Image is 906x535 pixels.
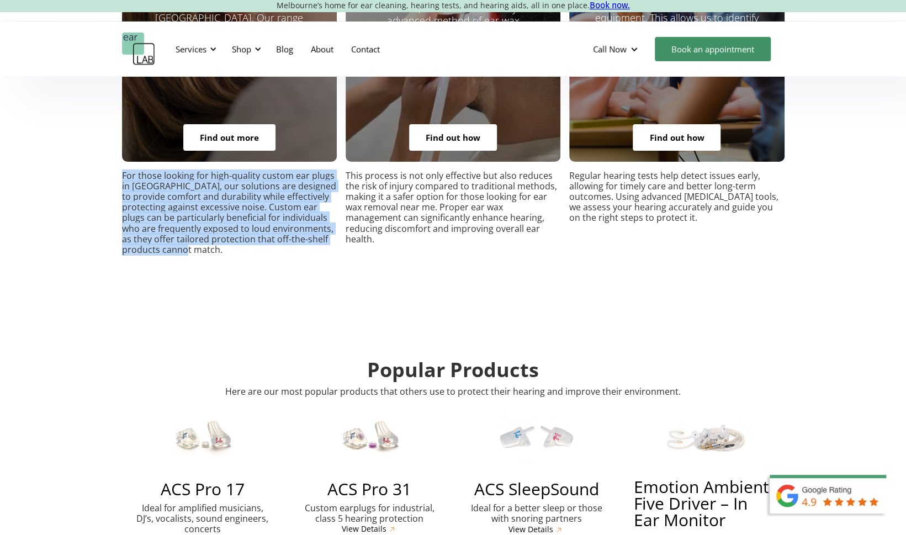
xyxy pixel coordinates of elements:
[494,408,579,467] img: ACS SleepSound
[655,37,771,61] a: Book an appointment
[169,33,220,66] div: Services
[661,408,746,465] img: Emotion Ambient Five Driver – In Ear Monitor
[342,525,386,534] div: View Details
[474,481,599,497] h3: ACS SleepSound
[232,44,251,55] div: Shop
[300,503,439,524] p: Custom earplugs for industrial, class 5 hearing protection
[584,33,649,66] div: Call Now
[225,33,264,66] div: Shop
[183,124,275,151] a: Find out more
[633,124,720,151] a: Find out how
[289,408,451,535] a: ACS Pro 31ACS Pro 31Custom earplugs for industrial, class 5 hearing protectionView Details
[122,386,785,397] p: Here are our most popular products that others use to protect their hearing and improve their env...
[634,479,773,528] h3: Emotion Ambient Five Driver – In Ear Monitor
[508,525,553,534] div: View Details
[569,171,784,256] p: Regular hearing tests help detect issues early, allowing for timely care and better long-term out...
[302,33,342,65] a: About
[346,171,560,256] p: This process is not only effective but also reduces the risk of injury compared to traditional me...
[467,503,607,524] p: Ideal for a better sleep or those with snoring partners
[342,33,389,65] a: Contact
[122,33,155,66] a: home
[327,408,412,467] img: ACS Pro 31
[133,503,273,535] p: Ideal for amplified musicians, DJ’s, vocalists, sound engineers, concerts
[122,171,337,256] p: For those looking for high-quality custom ear plugs in [GEOGRAPHIC_DATA], our solutions are desig...
[409,124,497,151] a: Find out how
[267,33,302,65] a: Blog
[161,481,245,497] h3: ACS Pro 17
[593,44,627,55] div: Call Now
[367,359,539,381] h2: Popular Products
[176,44,206,55] div: Services
[160,408,245,467] img: ACS Pro 17
[327,481,411,497] h3: ACS Pro 31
